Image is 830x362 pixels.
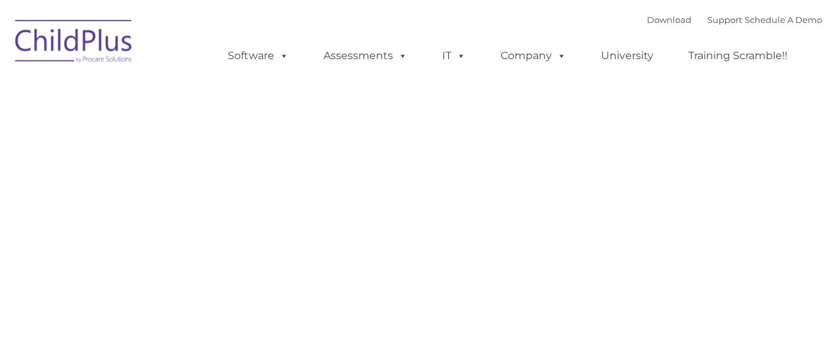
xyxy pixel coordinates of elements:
[488,43,579,69] a: Company
[310,43,421,69] a: Assessments
[215,43,302,69] a: Software
[9,11,140,76] img: ChildPlus by Procare Solutions
[745,14,822,25] a: Schedule A Demo
[647,14,822,25] font: |
[647,14,692,25] a: Download
[588,43,667,69] a: University
[707,14,742,25] a: Support
[675,43,800,69] a: Training Scramble!!
[429,43,479,69] a: IT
